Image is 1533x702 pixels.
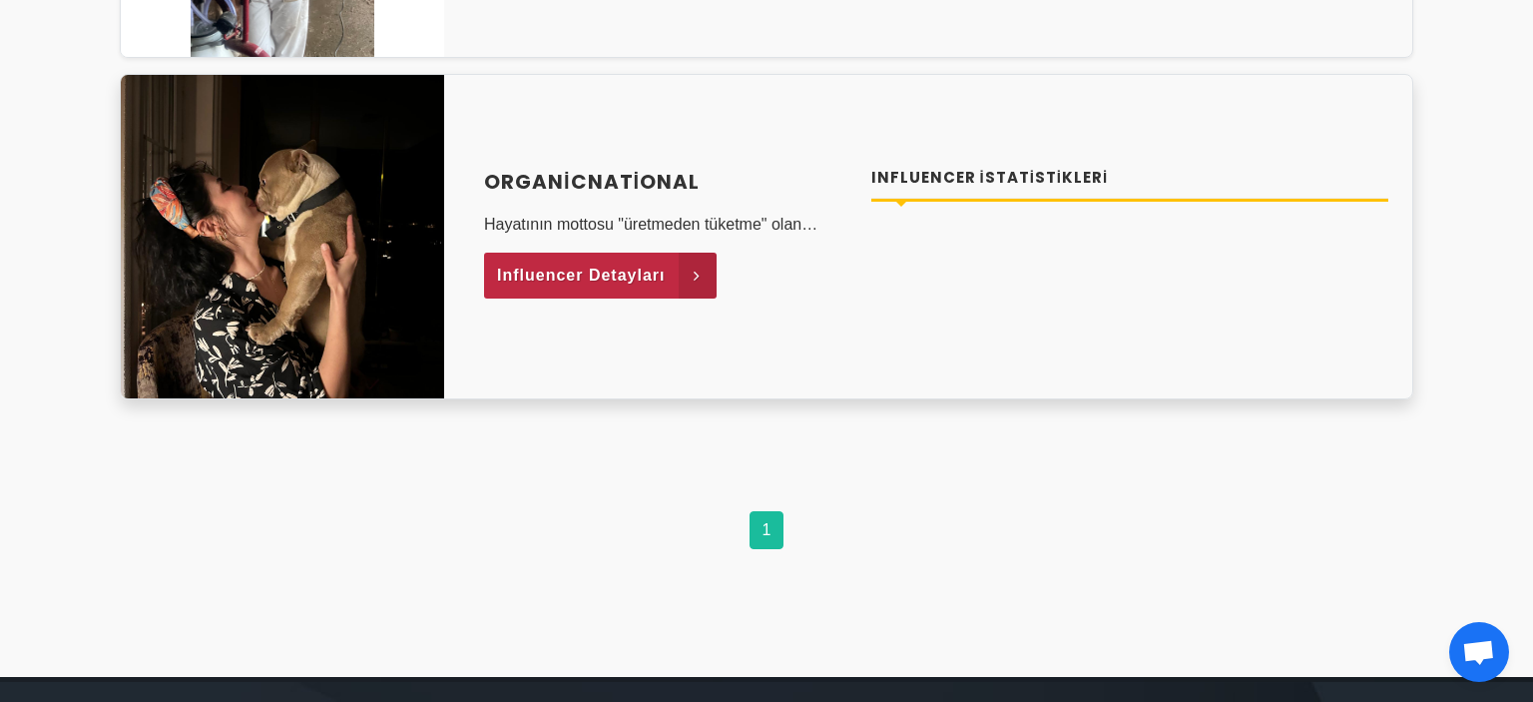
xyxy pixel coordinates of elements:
[484,167,847,197] a: organicnational
[484,253,717,299] a: Influencer Detayları
[871,167,1389,190] h4: Influencer İstatistikleri
[484,213,847,237] p: Hayatının mottosu "üretmeden tüketme" olan Merve
[750,511,784,549] a: 1
[1449,622,1509,682] div: Açık sohbet
[497,261,666,291] span: Influencer Detayları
